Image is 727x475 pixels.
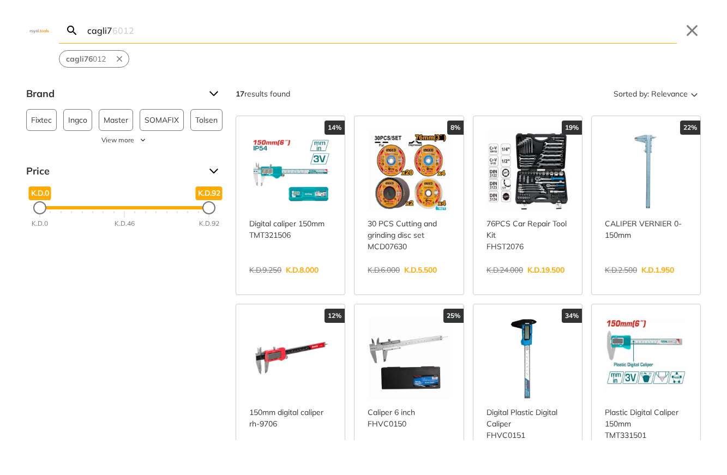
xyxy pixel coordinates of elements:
[325,121,345,135] div: 14%
[680,121,700,135] div: 22%
[33,201,46,214] div: Minimum Price
[115,54,124,64] svg: Remove suggestion: cagli76012
[562,121,582,135] div: 19%
[443,309,464,323] div: 25%
[562,309,582,323] div: 34%
[651,85,688,103] span: Relevance
[26,109,57,131] button: Fixtec
[688,87,701,100] svg: Sort
[199,219,219,229] div: K.D.92
[195,110,218,130] span: Tolsen
[59,51,112,67] button: Select suggestion: cagli76012
[65,24,79,37] svg: Search
[26,85,201,103] span: Brand
[325,309,345,323] div: 12%
[26,28,52,33] img: Close
[85,17,677,43] input: Search…
[112,51,129,67] button: Remove suggestion: cagli76012
[115,219,135,229] div: K.D.46
[63,109,92,131] button: Ingco
[447,121,464,135] div: 8%
[236,89,244,99] strong: 17
[68,110,87,130] span: Ingco
[236,85,290,103] div: results found
[145,110,179,130] span: SOMAFIX
[66,54,93,64] strong: cagli76
[59,50,129,68] div: Suggestion: cagli76012
[683,22,701,39] button: Close
[140,109,184,131] button: SOMAFIX
[32,219,48,229] div: K.D.0
[26,135,223,145] button: View more
[99,109,133,131] button: Master
[104,110,128,130] span: Master
[66,53,106,65] span: 012
[202,201,215,214] div: Maximum Price
[611,85,701,103] button: Sorted by:Relevance Sort
[101,135,134,145] span: View more
[26,163,201,180] span: Price
[31,110,52,130] span: Fixtec
[190,109,223,131] button: Tolsen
